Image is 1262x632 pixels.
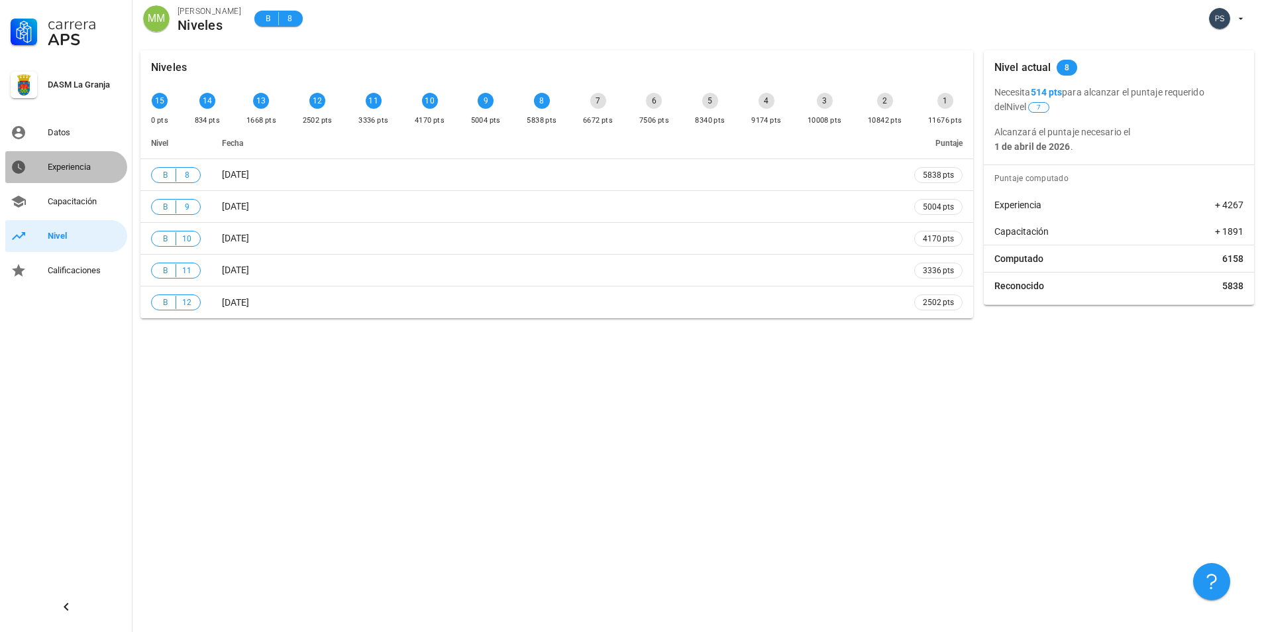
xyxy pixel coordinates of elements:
[422,93,438,109] div: 10
[1222,279,1243,292] span: 5838
[994,50,1051,85] div: Nivel actual
[182,232,192,245] span: 10
[923,264,954,277] span: 3336 pts
[923,296,954,309] span: 2502 pts
[366,93,382,109] div: 11
[48,16,122,32] div: Carrera
[199,93,215,109] div: 14
[583,114,613,127] div: 6672 pts
[1209,8,1230,29] div: avatar
[246,114,276,127] div: 1668 pts
[151,114,168,127] div: 0 pts
[928,114,963,127] div: 11676 pts
[937,93,953,109] div: 1
[923,232,954,245] span: 4170 pts
[309,93,325,109] div: 12
[151,139,168,148] span: Nivel
[415,114,445,127] div: 4170 pts
[5,151,127,183] a: Experiencia
[994,85,1243,114] p: Necesita para alcanzar el puntaje requerido del
[527,114,556,127] div: 5838 pts
[751,114,781,127] div: 9174 pts
[590,93,606,109] div: 7
[253,93,269,109] div: 13
[1215,198,1243,212] span: + 4267
[48,196,122,207] div: Capacitación
[222,201,249,212] span: [DATE]
[48,231,122,241] div: Nivel
[140,127,211,159] th: Nivel
[182,168,192,182] span: 8
[222,139,243,148] span: Fecha
[303,114,333,127] div: 2502 pts
[1037,103,1041,112] span: 7
[195,114,221,127] div: 834 pts
[5,255,127,286] a: Calificaciones
[702,93,718,109] div: 5
[923,200,954,214] span: 5004 pts
[1215,225,1243,238] span: + 1891
[904,127,973,159] th: Puntaje
[5,186,127,218] a: Capacitación
[695,114,725,127] div: 8340 pts
[868,114,902,127] div: 10842 pts
[994,125,1243,154] p: Alcanzará el puntaje necesario el .
[222,233,249,243] span: [DATE]
[1006,101,1051,112] span: Nivel
[160,232,170,245] span: B
[1031,87,1063,97] b: 514 pts
[160,296,170,309] span: B
[178,18,241,32] div: Niveles
[222,297,249,308] span: [DATE]
[160,168,170,182] span: B
[639,114,669,127] div: 7506 pts
[182,264,192,277] span: 11
[262,12,273,25] span: B
[48,32,122,48] div: APS
[5,220,127,252] a: Nivel
[358,114,388,127] div: 3336 pts
[646,93,662,109] div: 6
[808,114,842,127] div: 10008 pts
[923,168,954,182] span: 5838 pts
[182,296,192,309] span: 12
[48,162,122,172] div: Experiencia
[935,139,963,148] span: Puntaje
[994,252,1043,265] span: Computado
[284,12,295,25] span: 8
[222,169,249,180] span: [DATE]
[994,198,1041,212] span: Experiencia
[211,127,904,159] th: Fecha
[1065,60,1069,76] span: 8
[48,127,122,138] div: Datos
[160,264,170,277] span: B
[534,93,550,109] div: 8
[148,5,166,32] span: MM
[143,5,170,32] div: avatar
[994,279,1044,292] span: Reconocido
[151,50,187,85] div: Niveles
[178,5,241,18] div: [PERSON_NAME]
[1222,252,1243,265] span: 6158
[478,93,494,109] div: 9
[160,200,170,214] span: B
[48,80,122,90] div: DASM La Granja
[5,117,127,149] a: Datos
[877,93,893,109] div: 2
[989,165,1254,192] div: Puntaje computado
[471,114,501,127] div: 5004 pts
[222,265,249,275] span: [DATE]
[994,141,1071,152] b: 1 de abril de 2026
[152,93,168,109] div: 15
[48,265,122,276] div: Calificaciones
[182,200,192,214] span: 9
[759,93,774,109] div: 4
[994,225,1049,238] span: Capacitación
[817,93,833,109] div: 3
